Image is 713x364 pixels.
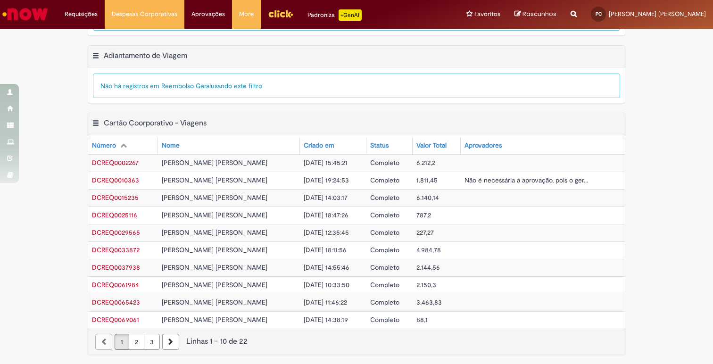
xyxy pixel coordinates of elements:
a: Abrir Registro: DCREQ0033872 [92,246,140,254]
a: Abrir Registro: DCREQ0061984 [92,281,139,289]
span: [PERSON_NAME] [PERSON_NAME] [162,176,267,184]
span: Completo [370,315,399,324]
button: Cartão Coorporativo - Viagens Menu de contexto [92,118,99,131]
span: DCREQ0037938 [92,263,140,272]
a: Abrir Registro: DCREQ0010363 [92,176,139,184]
span: [DATE] 18:47:26 [304,211,348,219]
div: Valor Total [416,141,447,150]
span: DCREQ0061984 [92,281,139,289]
span: Completo [370,246,399,254]
span: DCREQ0025116 [92,211,137,219]
span: [DATE] 12:35:45 [304,228,349,237]
a: Abrir Registro: DCREQ0037938 [92,263,140,272]
span: 1.811,45 [416,176,438,184]
div: Linhas 1 − 10 de 22 [95,336,618,347]
a: Abrir Registro: DCREQ0015235 [92,193,139,202]
span: DCREQ0069061 [92,315,139,324]
span: [PERSON_NAME] [PERSON_NAME] [162,298,267,306]
span: DCREQ0002267 [92,158,139,167]
p: +GenAi [339,9,362,21]
span: DCREQ0033872 [92,246,140,254]
span: [PERSON_NAME] [PERSON_NAME] [162,228,267,237]
a: Página 2 [129,334,144,350]
span: 3.463,83 [416,298,442,306]
img: click_logo_yellow_360x200.png [268,7,293,21]
span: Despesas Corporativas [112,9,177,19]
a: Abrir Registro: DCREQ0029565 [92,228,140,237]
img: ServiceNow [1,5,50,24]
a: Próxima página [162,334,179,350]
h2: Adiantamento de Viagem [104,51,187,60]
span: [PERSON_NAME] [PERSON_NAME] [162,246,267,254]
button: Adiantamento de Viagem Menu de contexto [92,51,99,63]
nav: paginação [88,329,625,355]
div: Não há registros em Reembolso Geral [93,74,620,98]
span: 6.212,2 [416,158,435,167]
span: Completo [370,263,399,272]
div: Criado em [304,141,334,150]
a: Abrir Registro: DCREQ0065423 [92,298,140,306]
span: Completo [370,193,399,202]
span: Rascunhos [522,9,556,18]
a: Página 1 [115,334,129,350]
div: Aprovadores [464,141,502,150]
span: [DATE] 18:11:56 [304,246,347,254]
span: DCREQ0065423 [92,298,140,306]
a: Página 3 [144,334,160,350]
span: Completo [370,281,399,289]
span: PC [596,11,602,17]
span: Completo [370,298,399,306]
span: Completo [370,176,399,184]
span: Completo [370,228,399,237]
span: Completo [370,158,399,167]
div: Status [370,141,389,150]
a: Rascunhos [514,10,556,19]
span: 2.150,3 [416,281,436,289]
a: Abrir Registro: DCREQ0002267 [92,158,139,167]
span: 6.140,14 [416,193,439,202]
div: Nome [162,141,180,150]
span: [PERSON_NAME] [PERSON_NAME] [162,193,267,202]
a: Abrir Registro: DCREQ0069061 [92,315,139,324]
span: DCREQ0010363 [92,176,139,184]
span: [PERSON_NAME] [PERSON_NAME] [162,263,267,272]
span: More [239,9,254,19]
span: [DATE] 10:33:50 [304,281,349,289]
span: [PERSON_NAME] [PERSON_NAME] [162,315,267,324]
span: [DATE] 15:45:21 [304,158,348,167]
a: Abrir Registro: DCREQ0025116 [92,211,137,219]
span: Aprovações [191,9,225,19]
span: [PERSON_NAME] [PERSON_NAME] [609,10,706,18]
span: Não é necessária a aprovação, pois o ger... [464,176,588,184]
span: [DATE] 14:03:17 [304,193,348,202]
div: Número [92,141,116,150]
span: 4.984,78 [416,246,441,254]
span: 88,1 [416,315,428,324]
span: [PERSON_NAME] [PERSON_NAME] [162,211,267,219]
span: [PERSON_NAME] [PERSON_NAME] [162,281,267,289]
span: [DATE] 14:38:19 [304,315,348,324]
span: 2.144,56 [416,263,440,272]
span: DCREQ0029565 [92,228,140,237]
span: Completo [370,211,399,219]
span: [DATE] 11:46:22 [304,298,347,306]
span: DCREQ0015235 [92,193,139,202]
span: [PERSON_NAME] [PERSON_NAME] [162,158,267,167]
div: Padroniza [307,9,362,21]
span: 787,2 [416,211,431,219]
h2: Cartão Coorporativo - Viagens [104,118,207,128]
span: Requisições [65,9,98,19]
span: usando este filtro [211,82,262,90]
span: [DATE] 14:55:46 [304,263,349,272]
span: [DATE] 19:24:53 [304,176,349,184]
span: 227,27 [416,228,434,237]
span: Favoritos [474,9,500,19]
